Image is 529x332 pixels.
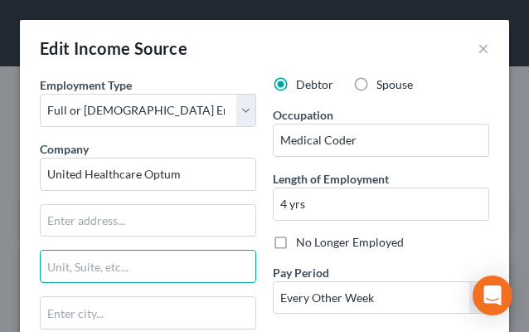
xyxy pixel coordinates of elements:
[376,77,413,91] span: Spouse
[273,106,333,124] label: Occupation
[478,38,489,58] button: ×
[273,170,389,188] label: Length of Employment
[41,297,255,329] input: Enter city...
[473,276,512,315] div: Open Intercom Messenger
[274,124,488,156] input: --
[40,158,256,191] input: Search company by name...
[296,77,333,91] span: Debtor
[296,235,404,249] span: No Longer Employed
[41,251,255,282] input: Unit, Suite, etc...
[40,78,132,92] span: Employment Type
[273,266,329,280] span: Pay Period
[40,37,187,60] div: Edit Income Source
[41,205,255,237] input: Enter address...
[274,188,488,220] input: ex: 2 years
[40,142,89,156] span: Company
